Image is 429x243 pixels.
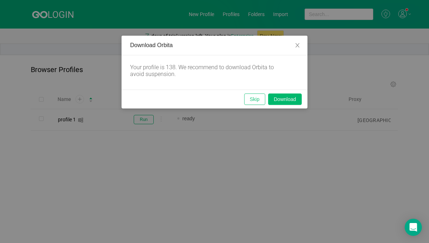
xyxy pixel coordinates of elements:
div: Download Orbita [130,41,299,49]
button: Download [268,93,302,105]
div: Open Intercom Messenger [405,219,422,236]
button: Close [287,36,307,56]
div: Your profile is 138. We recommend to download Orbita to avoid suspension. [130,64,287,77]
i: icon: close [295,42,300,48]
button: Skip [244,93,265,105]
